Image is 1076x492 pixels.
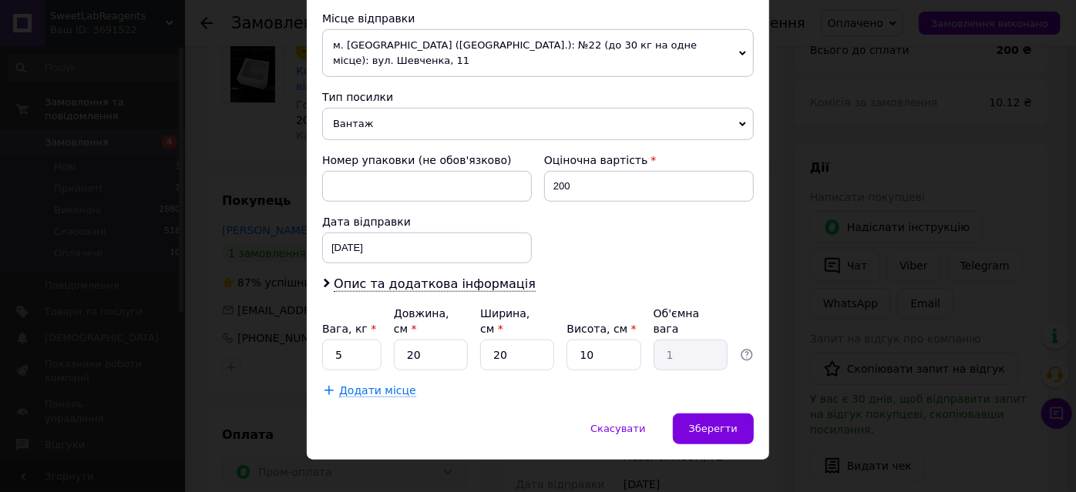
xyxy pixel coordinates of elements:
[339,384,416,397] span: Додати місце
[689,423,738,434] span: Зберегти
[567,323,636,335] label: Висота, см
[322,323,376,335] label: Вага, кг
[334,276,536,292] span: Опис та додаткова інформація
[322,108,754,140] span: Вантаж
[590,423,645,434] span: Скасувати
[394,307,449,335] label: Довжина, см
[654,306,728,336] div: Об'ємна вага
[322,29,754,77] span: м. [GEOGRAPHIC_DATA] ([GEOGRAPHIC_DATA].): №22 (до 30 кг на одне місце): вул. Шевченка, 11
[480,307,530,335] label: Ширина, см
[544,152,754,168] div: Оціночна вартість
[322,12,415,25] span: Місце відправки
[322,214,532,229] div: Дата відправки
[322,152,532,168] div: Номер упаковки (не обов'язково)
[322,91,393,103] span: Тип посилки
